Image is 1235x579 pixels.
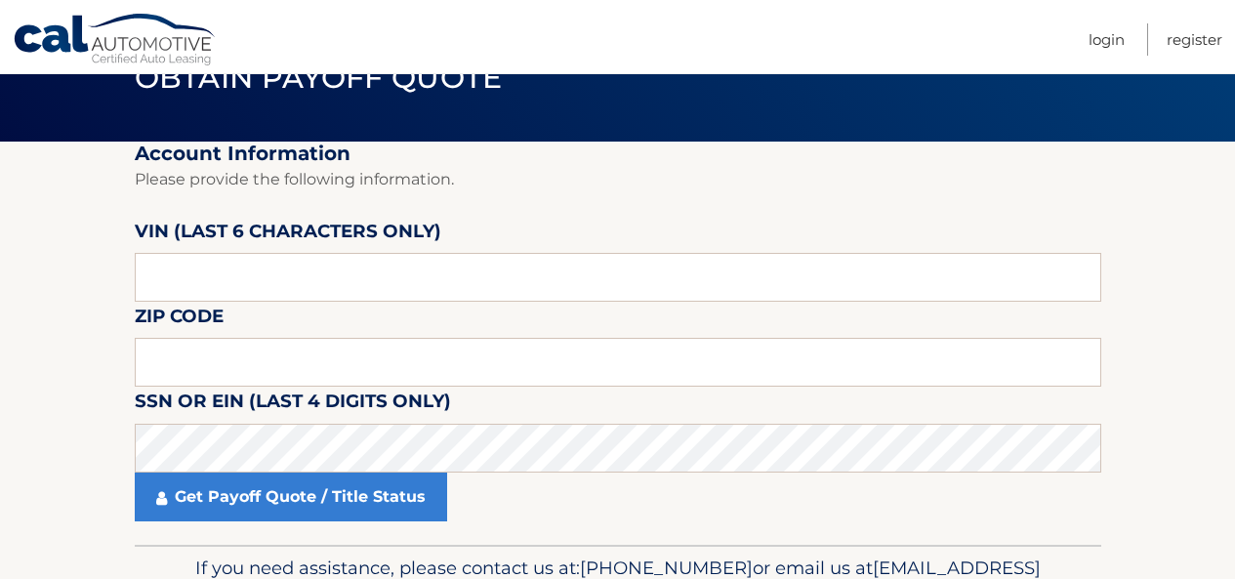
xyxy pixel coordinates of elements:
[13,13,218,69] a: Cal Automotive
[1089,23,1125,56] a: Login
[135,217,441,253] label: VIN (last 6 characters only)
[135,60,503,96] span: Obtain Payoff Quote
[135,166,1101,193] p: Please provide the following information.
[135,142,1101,166] h2: Account Information
[135,473,447,521] a: Get Payoff Quote / Title Status
[135,302,224,338] label: Zip Code
[580,557,753,579] span: [PHONE_NUMBER]
[135,387,451,423] label: SSN or EIN (last 4 digits only)
[1167,23,1222,56] a: Register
